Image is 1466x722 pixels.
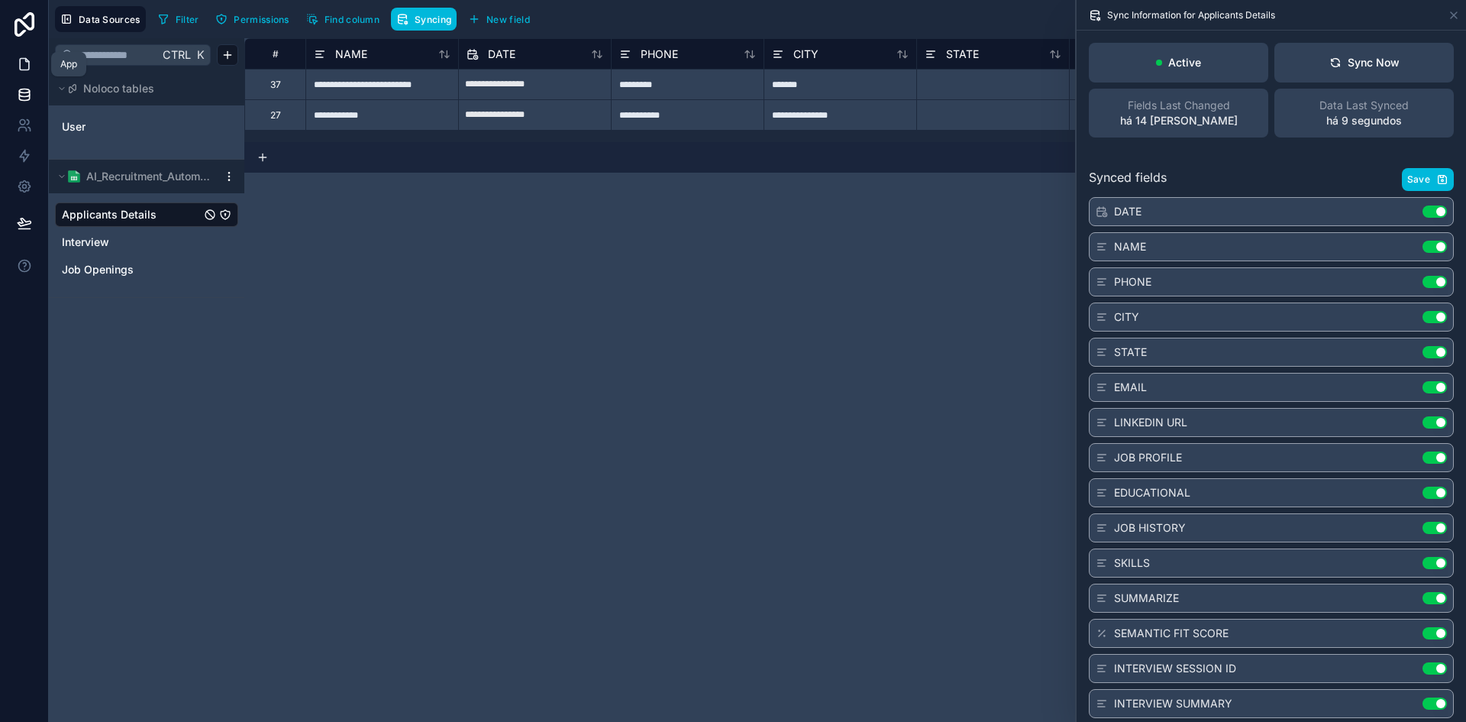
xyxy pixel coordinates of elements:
[793,47,819,62] span: CITY
[62,119,86,134] span: User
[1114,274,1151,290] span: PHONE
[1407,173,1430,186] span: Save
[62,119,186,134] a: User
[1319,98,1409,113] span: Data Last Synced
[391,8,457,31] button: Syncing
[83,81,154,96] span: Noloco tables
[55,202,238,227] div: Applicants Details
[55,115,238,139] div: User
[62,207,201,222] a: Applicants Details
[1114,380,1147,395] span: EMAIL
[62,262,134,277] span: Job Openings
[176,14,199,25] span: Filter
[152,8,205,31] button: Filter
[1402,168,1454,191] button: Save
[62,235,201,250] a: Interview
[210,8,300,31] a: Permissions
[210,8,294,31] button: Permissions
[946,47,979,62] span: STATE
[1114,696,1232,711] span: INTERVIEW SUMMARY
[257,48,294,60] div: #
[55,78,229,99] button: Noloco tables
[1114,520,1186,536] span: JOB HISTORY
[301,8,385,31] button: Find column
[641,47,678,62] span: PHONE
[1089,168,1167,191] span: Synced fields
[60,58,77,70] div: App
[1114,485,1190,500] span: EDUCATIONAL
[1114,555,1150,571] span: SKILLS
[68,170,80,183] img: Google Sheets logo
[62,262,201,277] a: Job Openings
[1114,415,1187,430] span: LINKEDIN URL
[486,14,530,25] span: New field
[1120,113,1238,128] p: há 14 [PERSON_NAME]
[1114,345,1147,360] span: STATE
[270,79,281,91] div: 37
[1107,9,1275,21] span: Sync Information for Applicants Details
[270,109,281,121] div: 27
[195,50,205,60] span: K
[79,14,140,25] span: Data Sources
[1128,98,1230,113] span: Fields Last Changed
[391,8,463,31] a: Syncing
[1114,239,1146,254] span: NAME
[1114,309,1139,325] span: CITY
[1114,661,1236,676] span: INTERVIEW SESSION ID
[1114,450,1182,465] span: JOB PROFILE
[86,169,210,184] span: AI_Recruitment_Automation_Result
[55,166,217,187] button: Google Sheets logoAI_Recruitment_Automation_Result
[335,47,367,62] span: NAME
[1114,591,1179,606] span: SUMMARIZE
[55,6,146,32] button: Data Sources
[463,8,535,31] button: New field
[1326,113,1402,128] p: há 9 segundos
[55,257,238,282] div: Job Openings
[55,230,238,254] div: Interview
[1114,204,1141,219] span: DATE
[62,235,109,250] span: Interview
[415,14,451,25] span: Syncing
[1274,43,1454,83] button: Sync Now
[234,14,289,25] span: Permissions
[1114,626,1229,641] span: SEMANTIC FIT SCORE
[1168,55,1201,70] p: Active
[1329,55,1400,70] div: Sync Now
[62,207,157,222] span: Applicants Details
[161,45,192,64] span: Ctrl
[325,14,379,25] span: Find column
[488,47,515,62] span: DATE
